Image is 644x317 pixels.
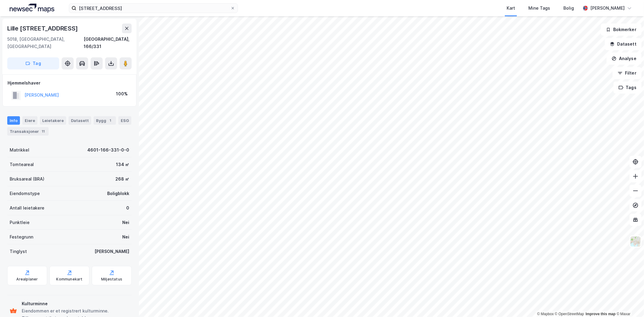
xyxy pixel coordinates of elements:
[10,204,44,212] div: Antall leietakere
[16,277,38,282] div: Arealplaner
[10,4,54,13] img: logo.a4113a55bc3d86da70a041830d287a7e.svg
[614,288,644,317] div: Kontrollprogram for chat
[8,79,131,87] div: Hjemmelshaver
[528,5,550,12] div: Mine Tags
[94,116,116,125] div: Bygg
[7,24,79,33] div: Lille [STREET_ADDRESS]
[563,5,574,12] div: Bolig
[10,248,27,255] div: Tinglyst
[10,146,29,154] div: Matrikkel
[126,204,129,212] div: 0
[507,5,515,12] div: Kart
[10,175,44,183] div: Bruksareal (BRA)
[605,38,642,50] button: Datasett
[22,116,37,125] div: Eiere
[122,219,129,226] div: Nei
[7,116,20,125] div: Info
[40,128,46,134] div: 11
[116,161,129,168] div: 134 ㎡
[122,233,129,241] div: Nei
[613,67,642,79] button: Filter
[22,300,129,307] div: Kulturminne
[614,288,644,317] iframe: Chat Widget
[614,82,642,94] button: Tags
[7,36,84,50] div: 5018, [GEOGRAPHIC_DATA], [GEOGRAPHIC_DATA]
[586,312,616,316] a: Improve this map
[607,53,642,65] button: Analyse
[107,190,129,197] div: Boligblokk
[10,161,34,168] div: Tomteareal
[40,116,66,125] div: Leietakere
[537,312,554,316] a: Mapbox
[115,175,129,183] div: 268 ㎡
[555,312,584,316] a: OpenStreetMap
[590,5,625,12] div: [PERSON_NAME]
[101,277,122,282] div: Miljøstatus
[10,233,33,241] div: Festegrunn
[76,4,230,13] input: Søk på adresse, matrikkel, gårdeiere, leietakere eller personer
[7,127,49,136] div: Transaksjoner
[7,57,59,69] button: Tag
[10,219,30,226] div: Punktleie
[56,277,82,282] div: Kommunekart
[118,116,131,125] div: ESG
[630,236,641,247] img: Z
[87,146,129,154] div: 4601-166-331-0-0
[69,116,91,125] div: Datasett
[107,117,114,123] div: 1
[116,90,128,98] div: 100%
[10,190,40,197] div: Eiendomstype
[84,36,132,50] div: [GEOGRAPHIC_DATA], 166/331
[95,248,129,255] div: [PERSON_NAME]
[601,24,642,36] button: Bokmerker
